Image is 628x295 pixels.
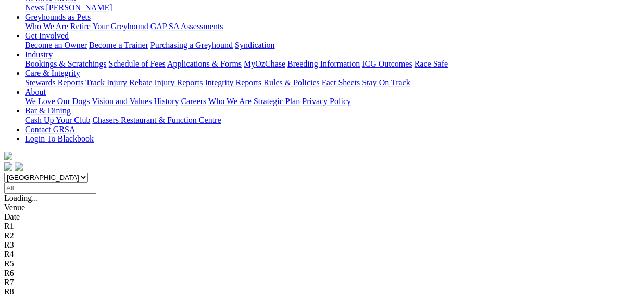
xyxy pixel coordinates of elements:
div: R3 [4,240,624,250]
a: Who We Are [25,22,68,31]
a: MyOzChase [244,59,285,68]
div: Industry [25,59,624,69]
a: Fact Sheets [322,78,360,87]
a: Injury Reports [154,78,203,87]
a: Chasers Restaurant & Function Centre [92,116,221,124]
a: About [25,87,46,96]
img: facebook.svg [4,162,12,171]
a: Schedule of Fees [108,59,165,68]
div: R7 [4,278,624,287]
div: Bar & Dining [25,116,624,125]
a: Bar & Dining [25,106,71,115]
a: Who We Are [208,97,252,106]
a: Stewards Reports [25,78,83,87]
a: History [154,97,179,106]
a: Syndication [235,41,274,49]
span: Loading... [4,194,38,202]
a: Stay On Track [362,78,410,87]
div: News & Media [25,3,624,12]
a: Industry [25,50,53,59]
a: Integrity Reports [205,78,261,87]
a: Become a Trainer [89,41,148,49]
a: Rules & Policies [263,78,320,87]
input: Select date [4,183,96,194]
a: GAP SA Assessments [150,22,223,31]
a: News [25,3,44,12]
a: Contact GRSA [25,125,75,134]
div: Greyhounds as Pets [25,22,624,31]
a: Bookings & Scratchings [25,59,106,68]
a: Track Injury Rebate [85,78,152,87]
a: Vision and Values [92,97,152,106]
a: Care & Integrity [25,69,80,78]
a: Get Involved [25,31,69,40]
a: Retire Your Greyhound [70,22,148,31]
img: twitter.svg [15,162,23,171]
a: ICG Outcomes [362,59,412,68]
div: Care & Integrity [25,78,624,87]
div: R6 [4,268,624,278]
a: Race Safe [414,59,447,68]
a: Breeding Information [287,59,360,68]
a: Login To Blackbook [25,134,94,143]
a: Applications & Forms [167,59,242,68]
a: Purchasing a Greyhound [150,41,233,49]
a: Become an Owner [25,41,87,49]
div: R5 [4,259,624,268]
a: Cash Up Your Club [25,116,90,124]
div: Get Involved [25,41,624,50]
div: R4 [4,250,624,259]
div: R2 [4,231,624,240]
div: Venue [4,203,624,212]
div: About [25,97,624,106]
a: Careers [181,97,206,106]
a: Strategic Plan [254,97,300,106]
a: We Love Our Dogs [25,97,90,106]
a: Privacy Policy [302,97,351,106]
a: [PERSON_NAME] [46,3,112,12]
div: Date [4,212,624,222]
div: R1 [4,222,624,231]
img: logo-grsa-white.png [4,152,12,160]
a: Greyhounds as Pets [25,12,91,21]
